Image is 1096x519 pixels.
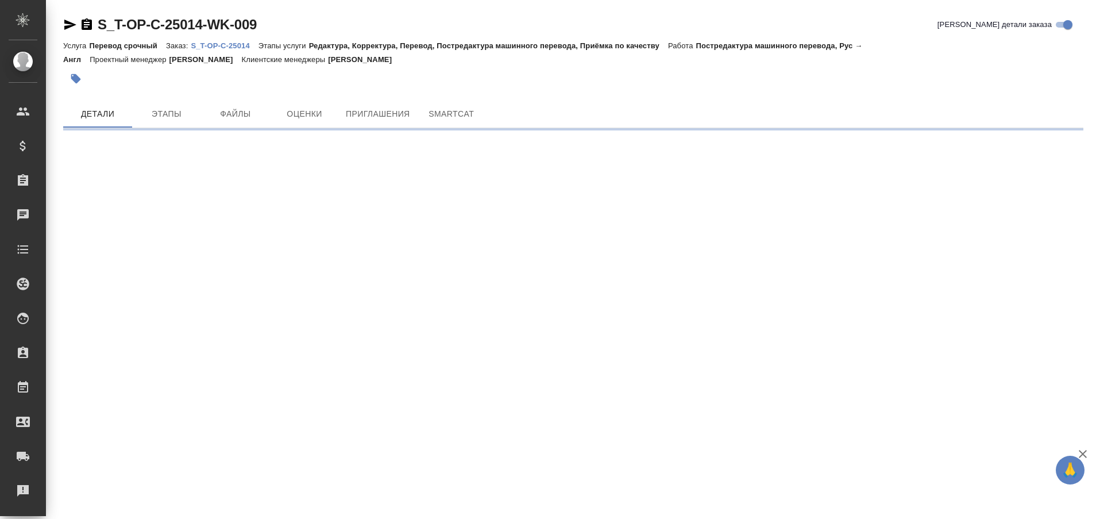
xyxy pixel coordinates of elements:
a: S_T-OP-C-25014-WK-009 [98,17,257,32]
p: Клиентские менеджеры [242,55,329,64]
p: Перевод срочный [89,41,166,50]
p: [PERSON_NAME] [169,55,242,64]
span: [PERSON_NAME] детали заказа [937,19,1052,30]
span: 🙏 [1060,458,1080,482]
button: Скопировать ссылку для ЯМессенджера [63,18,77,32]
p: Проектный менеджер [90,55,169,64]
button: Скопировать ссылку [80,18,94,32]
span: Файлы [208,107,263,121]
span: SmartCat [424,107,479,121]
span: Этапы [139,107,194,121]
button: Добавить тэг [63,66,88,91]
a: S_T-OP-C-25014 [191,40,258,50]
p: Услуга [63,41,89,50]
p: Этапы услуги [258,41,309,50]
p: [PERSON_NAME] [328,55,400,64]
span: Приглашения [346,107,410,121]
span: Детали [70,107,125,121]
span: Оценки [277,107,332,121]
p: Заказ: [166,41,191,50]
p: Работа [668,41,696,50]
p: Редактура, Корректура, Перевод, Постредактура машинного перевода, Приёмка по качеству [309,41,668,50]
button: 🙏 [1056,456,1085,485]
p: S_T-OP-C-25014 [191,41,258,50]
